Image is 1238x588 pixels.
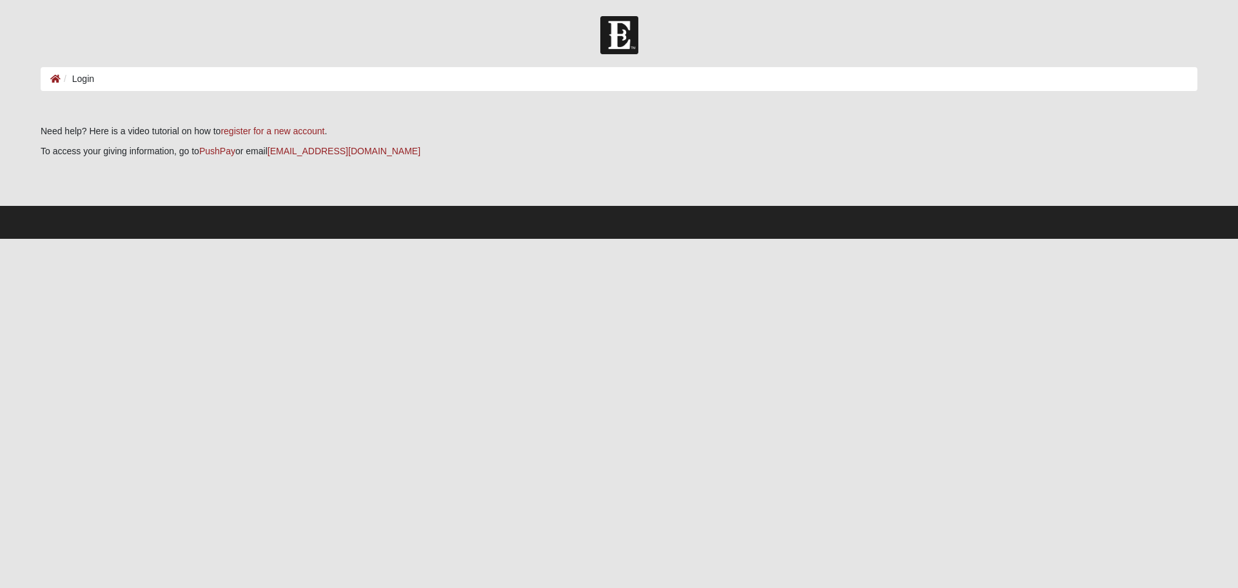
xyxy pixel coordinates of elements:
[221,126,324,136] a: register for a new account
[199,146,235,156] a: PushPay
[61,72,94,86] li: Login
[268,146,420,156] a: [EMAIL_ADDRESS][DOMAIN_NAME]
[600,16,638,54] img: Church of Eleven22 Logo
[41,125,1197,138] p: Need help? Here is a video tutorial on how to .
[41,145,1197,158] p: To access your giving information, go to or email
